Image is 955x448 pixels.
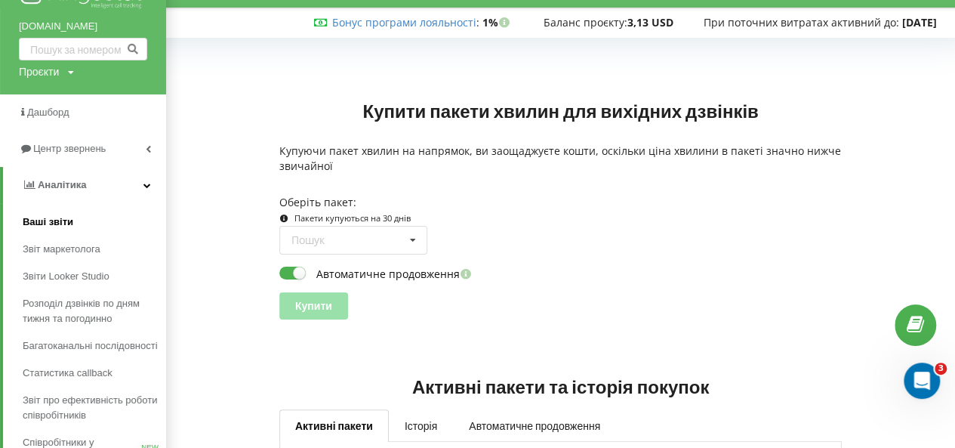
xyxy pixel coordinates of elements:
div: Проєкти [19,64,59,79]
span: Розподіл дзвінків по дням тижня та погодинно [23,296,159,326]
a: Активні пакети [279,409,389,442]
a: Багатоканальні послідовності [23,332,166,360]
a: Автоматичне продовження [453,409,616,441]
div: Пошук [291,235,325,246]
a: Аналiтика [3,167,166,203]
iframe: Intercom live chat [904,363,940,399]
h2: Купити пакети хвилин для вихідних дзвінків [362,100,758,123]
input: Пошук за номером [19,38,147,60]
span: Ваші звіти [23,215,73,230]
span: Звіт маркетолога [23,242,100,257]
a: Звіти Looker Studio [23,263,166,290]
span: : [332,15,479,29]
strong: [DATE] [902,15,937,29]
a: Ваші звіти [23,209,166,236]
strong: 1% [482,15,513,29]
span: При поточних витратах активний до: [704,15,899,29]
a: Звіт про ефективність роботи співробітників [23,387,166,429]
label: Автоматичне продовження [279,265,475,281]
span: Дашборд [27,107,69,118]
p: Купуючи пакет хвилин на напрямок, ви заощаджуєте кошти, оскільки ціна хвилини в пакеті значно ниж... [279,144,842,174]
a: Розподіл дзвінків по дням тижня та погодинно [23,290,166,332]
form: Оберіть пакет: [279,195,842,319]
span: Звіти Looker Studio [23,269,109,284]
i: Увімкніть цю опцію, щоб автоматично продовжувати дію пакету в день її завершення. Кошти на продов... [460,268,473,279]
small: Пакети купуються на 30 днів [294,212,411,224]
a: Бонус програми лояльності [332,15,476,29]
span: Аналiтика [38,179,86,190]
span: Баланс проєкту: [544,15,627,29]
span: Звіт про ефективність роботи співробітників [23,393,159,423]
span: Центр звернень [33,143,106,154]
a: [DOMAIN_NAME] [19,19,147,34]
span: Статистика callback [23,366,112,381]
span: Багатоканальні послідовності [23,338,158,354]
strong: 3,13 USD [627,15,673,29]
a: Статистика callback [23,360,166,387]
span: 3 [935,363,947,375]
a: Історія [389,409,453,441]
a: Звіт маркетолога [23,236,166,263]
h2: Активні пакети та історія покупок [279,375,842,399]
